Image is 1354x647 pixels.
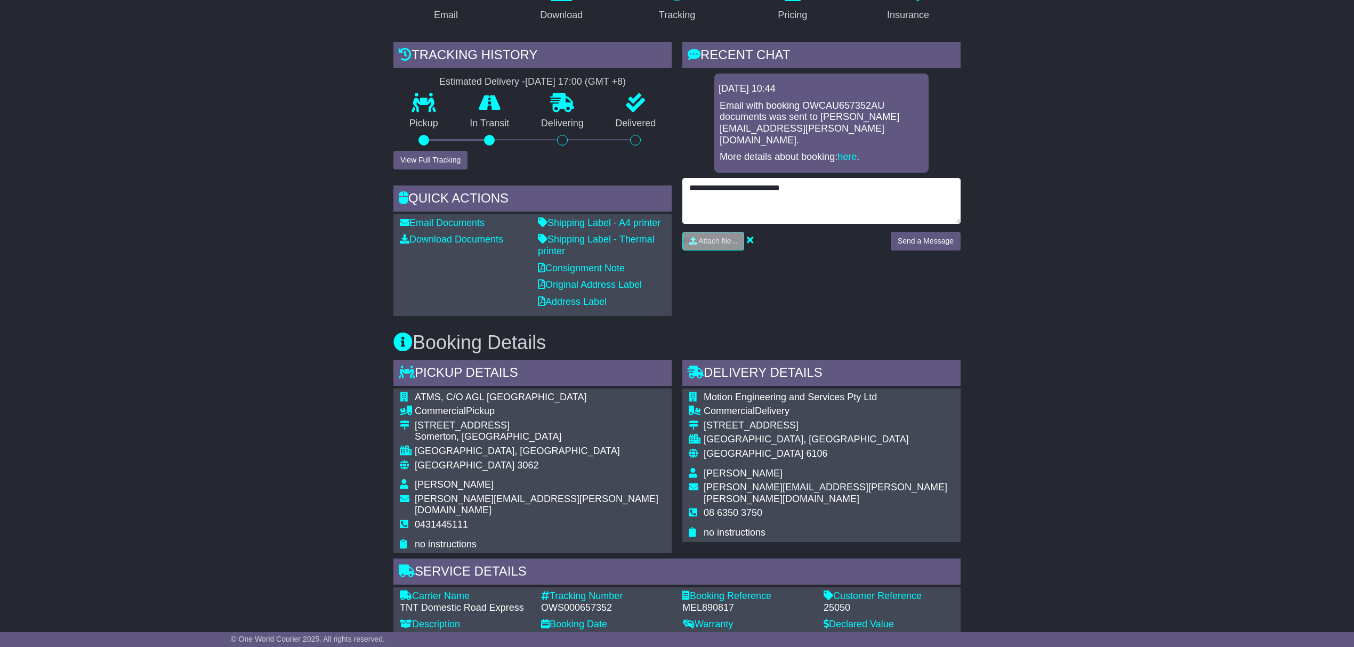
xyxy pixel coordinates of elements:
div: Tracking Number [541,591,672,602]
button: View Full Tracking [393,151,468,169]
div: Pickup [415,406,665,417]
span: 0431445111 [415,519,468,530]
div: Booking Date [541,619,672,630]
span: [PERSON_NAME][EMAIL_ADDRESS][PERSON_NAME][PERSON_NAME][DOMAIN_NAME] [704,482,947,504]
span: [GEOGRAPHIC_DATA] [415,460,514,471]
div: [DATE] 17:00 (GMT +8) [525,76,626,88]
span: [PERSON_NAME] [415,479,494,490]
span: © One World Courier 2025. All rights reserved. [231,635,385,643]
div: 25050 [824,602,954,614]
p: More details about booking: . [720,151,923,163]
div: Estimated Delivery - [393,76,672,88]
p: Pickup [393,118,454,130]
div: Download [540,8,583,22]
button: Send a Message [891,232,961,250]
div: Pricing [778,8,807,22]
div: Delivery Details [682,360,961,389]
span: Motion Engineering and Services Pty Ltd [704,392,877,402]
a: Address Label [538,296,607,307]
div: [STREET_ADDRESS] [415,420,665,432]
p: In Transit [454,118,526,130]
a: Original Address Label [538,279,642,290]
div: Quick Actions [393,185,672,214]
h3: Booking Details [393,332,961,353]
div: No Declared Value [824,630,954,642]
div: TNT Domestic Road Express [400,602,530,614]
span: ATMS, C/O AGL [GEOGRAPHIC_DATA] [415,392,586,402]
div: [GEOGRAPHIC_DATA], [GEOGRAPHIC_DATA] [415,446,665,457]
div: Declared Value [824,619,954,630]
div: Tracking [659,8,695,22]
div: MEL890817 [682,602,813,614]
p: Delivering [525,118,600,130]
span: Commercial [704,406,755,416]
span: [GEOGRAPHIC_DATA] [704,448,803,459]
a: Shipping Label - Thermal printer [538,234,655,256]
div: Customer Reference [824,591,954,602]
span: 6106 [806,448,827,459]
div: Insurance [887,8,929,22]
div: OWS000657352 [541,602,672,614]
div: Delivery [704,406,954,417]
div: Description [400,619,530,630]
div: [GEOGRAPHIC_DATA], [GEOGRAPHIC_DATA] [704,434,954,446]
a: Download Documents [400,234,503,245]
div: Somerton, [GEOGRAPHIC_DATA] [415,431,665,443]
span: 3062 [517,460,538,471]
span: no instructions [704,527,765,538]
span: Commercial [415,406,466,416]
div: Email [434,8,458,22]
div: [DATE] 10:44 [719,83,924,95]
div: Booking Reference [682,591,813,602]
a: Email Documents [400,217,485,228]
div: Tracking history [393,42,672,71]
div: Service Details [393,559,961,587]
span: [PERSON_NAME][EMAIL_ADDRESS][PERSON_NAME][DOMAIN_NAME] [415,494,658,516]
span: no instructions [415,539,477,549]
a: here [837,151,857,162]
div: [STREET_ADDRESS] [704,420,954,432]
div: $250 [682,630,813,642]
span: [PERSON_NAME] [704,468,783,479]
div: RECENT CHAT [682,42,961,71]
p: Delivered [600,118,672,130]
p: Email with booking OWCAU657352AU documents was sent to [PERSON_NAME][EMAIL_ADDRESS][PERSON_NAME][... [720,100,923,146]
div: Pickup Details [393,360,672,389]
span: 08 6350 3750 [704,507,762,518]
a: Shipping Label - A4 printer [538,217,660,228]
div: Pump and Motor [400,630,530,642]
div: Warranty [682,619,813,630]
a: Consignment Note [538,263,625,273]
div: [DATE] 10:43 [541,630,672,642]
div: Carrier Name [400,591,530,602]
